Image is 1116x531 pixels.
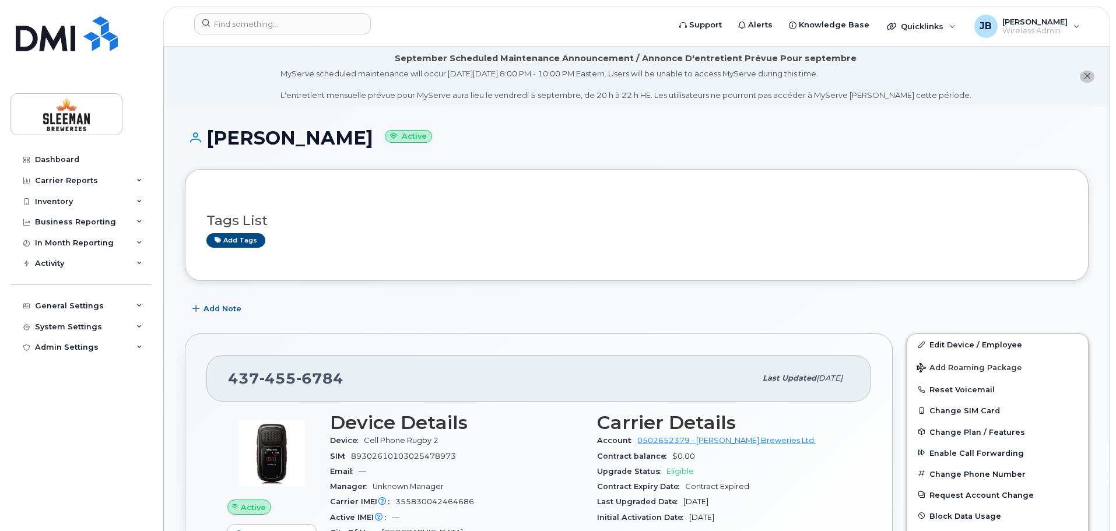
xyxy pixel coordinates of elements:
[395,52,857,65] div: September Scheduled Maintenance Announcement / Annonce D'entretient Prévue Pour septembre
[907,463,1088,484] button: Change Phone Number
[330,482,373,491] span: Manager
[597,497,683,506] span: Last Upgraded Date
[330,513,392,522] span: Active IMEI
[597,467,666,476] span: Upgrade Status
[929,448,1024,457] span: Enable Call Forwarding
[929,427,1025,436] span: Change Plan / Features
[206,233,265,248] a: Add tags
[330,497,395,506] span: Carrier IMEI
[185,128,1089,148] h1: [PERSON_NAME]
[203,303,241,314] span: Add Note
[373,482,444,491] span: Unknown Manager
[907,442,1088,463] button: Enable Call Forwarding
[685,482,749,491] span: Contract Expired
[597,412,850,433] h3: Carrier Details
[237,418,307,488] img: image20231002-3703462-cmzhas.jpeg
[637,436,816,445] a: 0502652379 - [PERSON_NAME] Breweries Ltd.
[917,363,1022,374] span: Add Roaming Package
[666,467,694,476] span: Eligible
[689,513,714,522] span: [DATE]
[280,68,971,101] div: MyServe scheduled maintenance will occur [DATE][DATE] 8:00 PM - 10:00 PM Eastern. Users will be u...
[907,421,1088,442] button: Change Plan / Features
[351,452,456,460] span: 89302610103025478973
[359,467,366,476] span: —
[206,213,1067,228] h3: Tags List
[672,452,695,460] span: $0.00
[597,482,685,491] span: Contract Expiry Date
[907,355,1088,379] button: Add Roaming Package
[816,374,843,382] span: [DATE]
[395,497,474,506] span: 355830042464686
[597,452,672,460] span: Contract balance
[385,130,432,143] small: Active
[330,436,364,445] span: Device
[259,370,296,387] span: 455
[330,452,351,460] span: SIM
[330,467,359,476] span: Email
[597,513,689,522] span: Initial Activation Date
[330,412,583,433] h3: Device Details
[1080,71,1094,83] button: close notification
[907,334,1088,355] a: Edit Device / Employee
[392,513,399,522] span: —
[907,505,1088,526] button: Block Data Usage
[907,379,1088,400] button: Reset Voicemail
[296,370,343,387] span: 6784
[683,497,708,506] span: [DATE]
[364,436,438,445] span: Cell Phone Rugby 2
[185,298,251,319] button: Add Note
[597,436,637,445] span: Account
[907,484,1088,505] button: Request Account Change
[241,502,266,513] span: Active
[228,370,343,387] span: 437
[763,374,816,382] span: Last updated
[907,400,1088,421] button: Change SIM Card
